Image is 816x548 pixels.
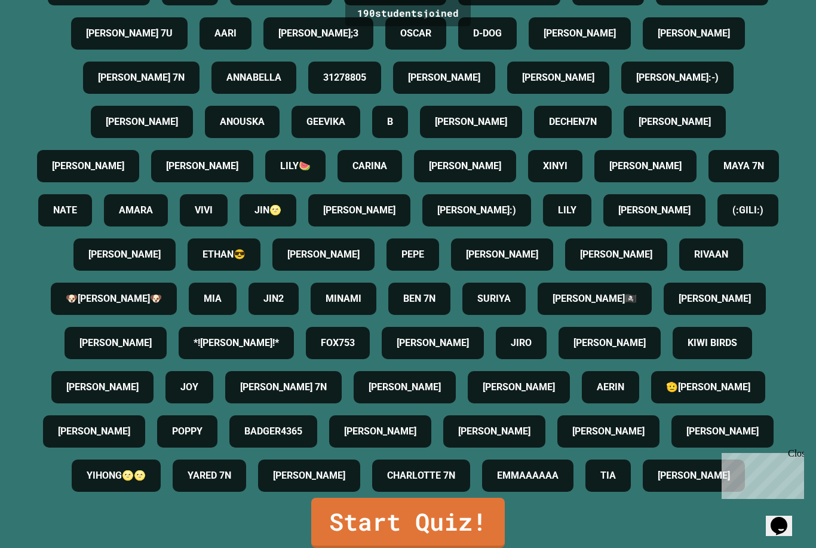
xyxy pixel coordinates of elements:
h4: JIRO [511,336,532,350]
h4: [PERSON_NAME] [658,469,730,483]
h4: FOX753 [321,336,355,350]
h4: EMMAAAAAA [497,469,559,483]
div: Chat with us now!Close [5,5,82,76]
h4: [PERSON_NAME] [573,336,646,350]
h4: [PERSON_NAME] [88,247,161,262]
h4: XINYI [543,159,567,173]
h4: [PERSON_NAME] [66,380,139,394]
h4: [PERSON_NAME] 7N [240,380,327,394]
h4: KIWI BIRDS [688,336,737,350]
h4: AMARA [119,203,153,218]
h4: [PERSON_NAME] [572,424,645,439]
h4: [PERSON_NAME] [544,26,616,41]
h4: [PERSON_NAME] [273,469,345,483]
h4: AERIN [597,380,624,394]
h4: [PERSON_NAME] [618,203,691,218]
h4: JIN2 [263,292,284,306]
h4: YIHONG🌝🌝 [87,469,146,483]
h4: NATE [53,203,77,218]
h4: [PERSON_NAME]:) [437,203,516,218]
h4: AARI [214,26,237,41]
h4: 🫡[PERSON_NAME] [666,380,750,394]
h4: BEN 7N [403,292,435,306]
a: Start Quiz! [311,498,505,548]
h4: [PERSON_NAME] [344,424,416,439]
h4: *![PERSON_NAME]!* [194,336,279,350]
h4: CHARLOTTE 7N [387,469,455,483]
h4: [PERSON_NAME] [166,159,238,173]
h4: JIN🌝 [254,203,281,218]
h4: MINAMI [326,292,361,306]
h4: LILY [558,203,576,218]
h4: 31278805 [323,71,366,85]
h4: [PERSON_NAME] [408,71,480,85]
h4: [PERSON_NAME] [686,424,759,439]
h4: [PERSON_NAME] [679,292,751,306]
h4: SURIYA [477,292,511,306]
h4: [PERSON_NAME] [522,71,594,85]
h4: [PERSON_NAME] [106,115,178,129]
h4: ETHAN😎 [203,247,246,262]
h4: [PERSON_NAME] [609,159,682,173]
h4: POPPY [172,424,203,439]
h4: B [387,115,393,129]
h4: D-DOG [473,26,502,41]
h4: [PERSON_NAME] [658,26,730,41]
h4: VIVI [195,203,213,218]
h4: [PERSON_NAME] [429,159,501,173]
h4: [PERSON_NAME] [369,380,441,394]
h4: [PERSON_NAME] [287,247,360,262]
h4: [PERSON_NAME] 7U [86,26,173,41]
h4: [PERSON_NAME] [458,424,530,439]
h4: [PERSON_NAME] 7N [98,71,185,85]
h4: [PERSON_NAME]🏴‍☠️ [553,292,637,306]
h4: [PERSON_NAME] [397,336,469,350]
h4: [PERSON_NAME] [52,159,124,173]
h4: YARED 7N [188,469,231,483]
h4: MIA [204,292,222,306]
h4: [PERSON_NAME] [466,247,538,262]
h4: ANNABELLA [226,71,281,85]
h4: [PERSON_NAME] [79,336,152,350]
h4: [PERSON_NAME] [323,203,395,218]
h4: [PERSON_NAME] [435,115,507,129]
h4: (:GILI:) [732,203,763,218]
h4: [PERSON_NAME] [580,247,652,262]
h4: OSCAR [400,26,431,41]
h4: GEEVIKA [306,115,345,129]
h4: [PERSON_NAME] [483,380,555,394]
h4: [PERSON_NAME];3 [278,26,358,41]
h4: ANOUSKA [220,115,265,129]
iframe: chat widget [717,448,804,499]
h4: RIVAAN [694,247,728,262]
iframe: chat widget [766,500,804,536]
h4: 🐶[PERSON_NAME]🐶 [66,292,162,306]
h4: [PERSON_NAME] [58,424,130,439]
h4: CARINA [352,159,387,173]
h4: JOY [180,380,198,394]
h4: BADGER4365 [244,424,302,439]
h4: TIA [600,469,616,483]
h4: [PERSON_NAME]:-) [636,71,719,85]
h4: DECHEN7N [549,115,597,129]
h4: PEPE [401,247,424,262]
h4: [PERSON_NAME] [639,115,711,129]
h4: MAYA 7N [723,159,764,173]
h4: LILY🍉 [280,159,311,173]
